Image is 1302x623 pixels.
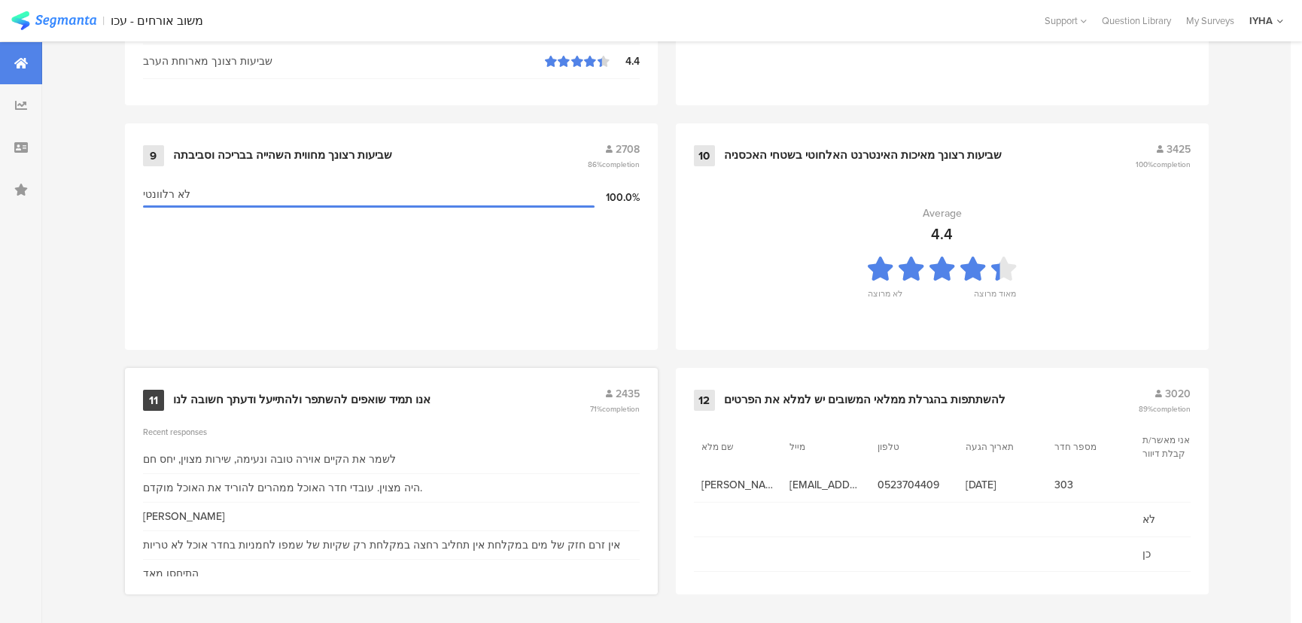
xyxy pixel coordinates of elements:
[595,190,640,205] div: 100.0%
[878,440,945,454] section: טלפון
[602,159,640,170] span: completion
[143,53,545,69] div: שביעות רצונך מארוחת הערב
[616,141,640,157] span: 2708
[974,287,1016,308] div: מאוד מרוצה
[1142,512,1215,527] span: לא
[1165,386,1191,402] span: 3020
[11,11,96,30] img: segmanta logo
[143,480,422,496] div: היה מצוין. עובדי חדר האוכל ממהרים להוריד את האוכל מוקדם.
[602,403,640,415] span: completion
[1094,14,1179,28] a: Question Library
[173,393,430,408] div: אנו תמיד שואפים להשתפר ולהתייעל ודעתך חשובה לנו
[143,390,164,411] div: 11
[931,223,953,245] div: 4.4
[701,440,769,454] section: שם מלא
[1054,440,1122,454] section: מספר חדר
[1179,14,1242,28] a: My Surveys
[966,440,1033,454] section: תאריך הגעה
[143,426,640,438] div: Recent responses
[694,145,715,166] div: 10
[1142,433,1210,460] section: אני מאשר/ת קבלת דיוור
[143,451,396,467] div: לשמר את הקיים אוירה טובה ונעימה, שירות מצוין, יחס חם
[143,537,620,553] div: אין זרם חזק של מים במקלחת אין תחליב רחצה במקלחת רק שקיות של שמפו לחמניות בחדר אוכל לא טריות
[610,53,640,69] div: 4.4
[923,205,962,221] div: Average
[588,159,640,170] span: 86%
[173,148,392,163] div: שביעות רצונך מחווית השהייה בבריכה וסביבתה
[789,440,857,454] section: מייל
[1054,477,1127,493] span: 303
[102,12,105,29] div: |
[1167,141,1191,157] span: 3425
[143,566,199,582] div: התיחסו מאד
[724,148,1002,163] div: שביעות רצונך מאיכות האינטרנט האלחוטי בשטחי האכסניה
[868,287,902,308] div: לא מרוצה
[590,403,640,415] span: 71%
[1136,159,1191,170] span: 100%
[878,477,951,493] span: 0523704409
[1153,403,1191,415] span: completion
[111,14,203,28] div: משוב אורחים - עכו
[143,187,190,202] span: לא רלוונטי
[724,393,1005,408] div: להשתתפות בהגרלת ממלאי המשובים יש למלא את הפרטים
[143,145,164,166] div: 9
[789,477,862,493] span: [EMAIL_ADDRESS][DOMAIN_NAME]
[694,390,715,411] div: 12
[1249,14,1273,28] div: IYHA
[616,386,640,402] span: 2435
[1153,159,1191,170] span: completion
[701,477,774,493] span: [PERSON_NAME]
[1139,403,1191,415] span: 89%
[966,477,1039,493] span: [DATE]
[1142,546,1215,562] span: כן
[143,509,225,524] div: [PERSON_NAME]
[1045,9,1087,32] div: Support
